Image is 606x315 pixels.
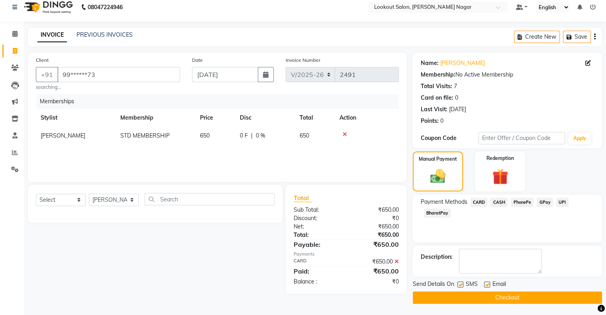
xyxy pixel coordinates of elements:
[424,209,451,218] span: BharatPay
[192,57,203,64] label: Date
[120,132,170,139] span: STD MEMBERSHIP
[454,82,457,91] div: 7
[413,280,454,290] span: Send Details On
[511,198,533,207] span: PhonePe
[346,258,405,266] div: ₹650.00
[288,240,346,249] div: Payable:
[346,231,405,239] div: ₹650.00
[37,94,405,109] div: Memberships
[568,132,591,144] button: Apply
[335,109,399,127] th: Action
[421,134,479,142] div: Coupon Code
[421,117,439,125] div: Points:
[449,105,466,114] div: [DATE]
[419,156,457,163] label: Manual Payment
[346,278,405,286] div: ₹0
[413,291,602,304] button: Checkout
[145,193,275,205] input: Search
[426,167,450,185] img: _cash.svg
[346,222,405,231] div: ₹650.00
[300,132,309,139] span: 650
[288,278,346,286] div: Balance :
[537,198,553,207] span: GPay
[41,132,85,139] span: [PERSON_NAME]
[346,206,405,214] div: ₹650.00
[421,71,455,79] div: Membership:
[346,240,405,249] div: ₹650.00
[294,251,399,258] div: Payments
[514,31,560,43] button: Create New
[490,198,508,207] span: CASH
[346,266,405,276] div: ₹650.00
[563,31,591,43] button: Save
[36,84,180,91] small: searching...
[455,94,458,102] div: 0
[36,67,58,82] button: +91
[440,59,485,67] a: [PERSON_NAME]
[556,198,569,207] span: UPI
[288,206,346,214] div: Sub Total:
[288,266,346,276] div: Paid:
[288,231,346,239] div: Total:
[286,57,320,64] label: Invoice Number
[346,214,405,222] div: ₹0
[492,280,506,290] span: Email
[76,31,133,38] a: PREVIOUS INVOICES
[421,59,439,67] div: Name:
[116,109,195,127] th: Membership
[288,258,346,266] div: CARD
[36,57,49,64] label: Client
[421,105,447,114] div: Last Visit:
[466,280,478,290] span: SMS
[487,167,513,187] img: _gift.svg
[57,67,180,82] input: Search by Name/Mobile/Email/Code
[288,222,346,231] div: Net:
[486,155,514,162] label: Redemption
[421,82,452,91] div: Total Visits:
[421,253,453,261] div: Description:
[200,132,210,139] span: 650
[471,198,488,207] span: CARD
[421,94,453,102] div: Card on file:
[235,109,295,127] th: Disc
[479,132,565,144] input: Enter Offer / Coupon Code
[295,109,335,127] th: Total
[37,28,67,42] a: INVOICE
[421,71,594,79] div: No Active Membership
[195,109,235,127] th: Price
[240,132,248,140] span: 0 F
[251,132,253,140] span: |
[36,109,116,127] th: Stylist
[421,198,467,206] span: Payment Methods
[294,194,312,202] span: Total
[440,117,443,125] div: 0
[288,214,346,222] div: Discount:
[256,132,265,140] span: 0 %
